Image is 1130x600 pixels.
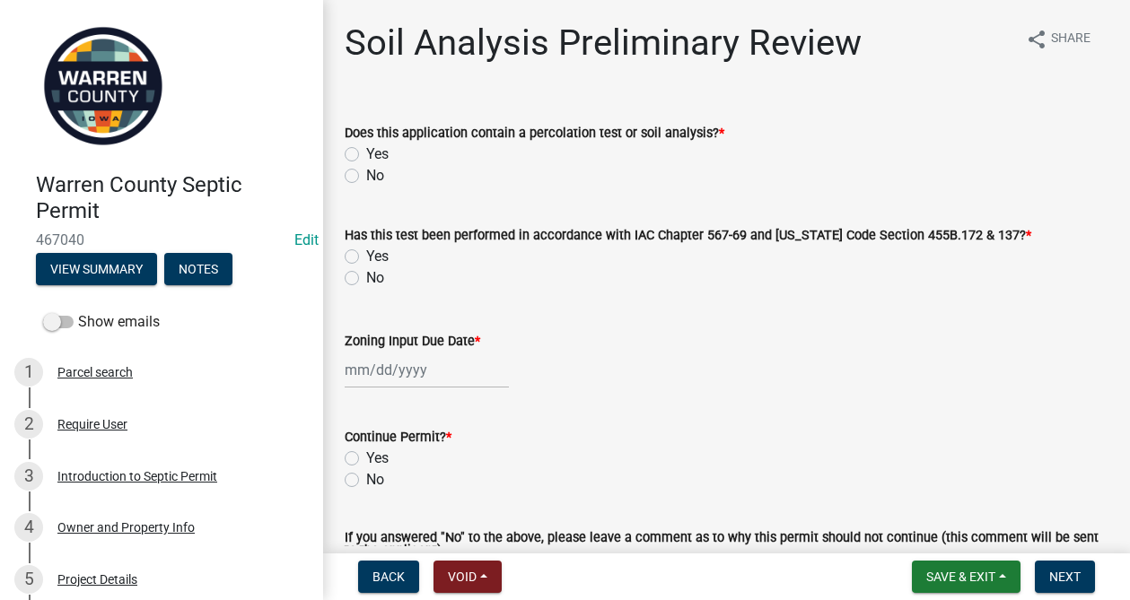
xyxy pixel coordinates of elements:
button: Notes [164,253,232,285]
span: Void [448,570,477,584]
div: 5 [14,565,43,594]
div: 3 [14,462,43,491]
div: Require User [57,418,127,430]
button: Void [434,561,502,593]
button: View Summary [36,253,157,285]
wm-modal-confirm: Edit Application Number [294,231,319,248]
label: No [366,469,384,491]
label: Yes [366,448,389,469]
button: Save & Exit [912,561,1021,593]
h1: Soil Analysis Preliminary Review [345,22,862,65]
span: Next [1049,570,1081,584]
label: Does this application contain a percolation test or soil analysis? [345,127,724,140]
h4: Warren County Septic Permit [36,172,309,224]
div: Project Details [57,573,137,586]
label: No [366,267,384,289]
label: Yes [366,143,389,165]
div: Parcel search [57,366,133,378]
wm-modal-confirm: Summary [36,263,157,277]
span: 467040 [36,231,287,248]
a: Edit [294,231,319,248]
img: Warren County, Iowa [36,19,171,153]
button: shareShare [1012,22,1105,57]
div: 1 [14,358,43,387]
label: No [366,165,384,187]
label: Zoning Input Due Date [345,335,480,348]
span: Back [372,570,405,584]
span: Share [1051,29,1091,50]
i: share [1026,29,1047,50]
div: Owner and Property Info [57,521,195,534]
button: Back [358,561,419,593]
label: Yes [366,246,389,267]
input: mm/dd/yyyy [345,352,509,388]
button: Next [1035,561,1095,593]
div: 2 [14,410,43,439]
wm-modal-confirm: Notes [164,263,232,277]
label: If you answered "No" to the above, please leave a comment as to why this permit should not contin... [345,532,1108,558]
div: 4 [14,513,43,542]
label: Continue Permit? [345,431,451,444]
span: Save & Exit [926,570,995,584]
label: Show emails [43,311,160,333]
label: Has this test been performed in accordance with IAC Chapter 567-69 and [US_STATE] Code Section 45... [345,230,1031,242]
div: Introduction to Septic Permit [57,470,217,483]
